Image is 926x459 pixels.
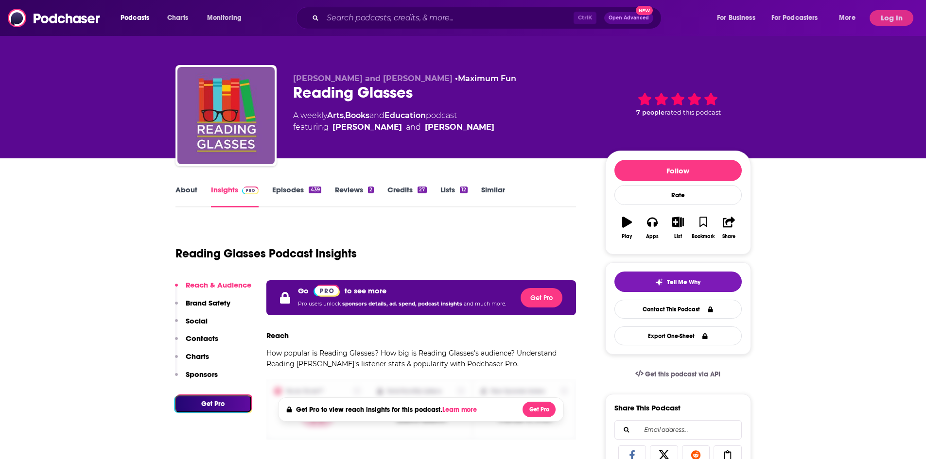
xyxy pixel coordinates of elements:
[716,210,741,245] button: Share
[384,111,426,120] a: Education
[692,234,715,239] div: Bookmark
[614,272,742,292] button: tell me why sparkleTell Me Why
[832,10,868,26] button: open menu
[186,334,218,343] p: Contacts
[175,246,357,261] h1: Reading Glasses Podcast Insights
[305,7,671,29] div: Search podcasts, credits, & more...
[614,185,742,205] div: Rate
[628,362,729,386] a: Get this podcast via API
[121,11,149,25] span: Podcasts
[406,121,421,133] span: and
[207,11,242,25] span: Monitoring
[655,278,663,286] img: tell me why sparkle
[293,110,494,133] div: A weekly podcast
[710,10,768,26] button: open menu
[272,185,321,207] a: Episodes439
[175,352,209,370] button: Charts
[604,12,653,24] button: Open AdvancedNew
[345,286,386,295] p: to see more
[161,10,194,26] a: Charts
[521,288,562,307] button: Get Pro
[296,406,479,414] h4: Get Pro to view reach insights for this podcast.
[186,316,208,325] p: Social
[646,234,659,239] div: Apps
[344,111,345,120] span: ,
[211,185,259,207] a: InsightsPodchaser Pro
[455,74,516,83] span: •
[425,121,494,133] a: Mallory O'Meara
[636,109,664,116] span: 7 people
[523,402,556,417] button: Get Pro
[242,187,259,194] img: Podchaser Pro
[323,10,574,26] input: Search podcasts, credits, & more...
[175,370,218,388] button: Sponsors
[667,278,700,286] span: Tell Me Why
[665,210,690,245] button: List
[314,285,340,297] img: Podchaser Pro
[314,284,340,297] a: Pro website
[345,111,369,120] a: Books
[369,111,384,120] span: and
[368,187,374,193] div: 2
[614,326,742,345] button: Export One-Sheet
[609,16,649,20] span: Open Advanced
[175,185,197,207] a: About
[186,370,218,379] p: Sponsors
[8,9,101,27] img: Podchaser - Follow, Share and Rate Podcasts
[335,185,374,207] a: Reviews2
[442,406,479,414] button: Learn more
[614,300,742,319] a: Contact This Podcast
[175,334,218,352] button: Contacts
[387,185,426,207] a: Credits27
[645,370,720,378] span: Get this podcast via API
[186,352,209,361] p: Charts
[614,210,640,245] button: Play
[327,111,344,120] a: Arts
[717,11,755,25] span: For Business
[332,121,402,133] a: Brea Grant
[622,234,632,239] div: Play
[293,121,494,133] span: featuring
[266,331,289,340] h3: Reach
[342,301,464,307] span: sponsors details, ad. spend, podcast insights
[186,298,230,307] p: Brand Safety
[175,395,251,412] button: Get Pro
[200,10,254,26] button: open menu
[623,421,734,439] input: Email address...
[839,11,856,25] span: More
[458,74,516,83] a: Maximum Fun
[460,187,468,193] div: 12
[674,234,682,239] div: List
[309,187,321,193] div: 439
[167,11,188,25] span: Charts
[664,109,721,116] span: rated this podcast
[266,348,577,369] p: How popular is Reading Glasses? How big is Reading Glasses's audience? Understand Reading [PERSON...
[481,185,505,207] a: Similar
[614,160,742,181] button: Follow
[440,185,468,207] a: Lists12
[175,316,208,334] button: Social
[298,286,309,295] p: Go
[722,234,735,239] div: Share
[614,403,681,412] h3: Share This Podcast
[293,74,453,83] span: [PERSON_NAME] and [PERSON_NAME]
[771,11,818,25] span: For Podcasters
[418,187,426,193] div: 27
[186,280,251,289] p: Reach & Audience
[691,210,716,245] button: Bookmark
[574,12,596,24] span: Ctrl K
[605,74,751,134] div: 7 peoplerated this podcast
[177,67,275,164] img: Reading Glasses
[614,420,742,440] div: Search followers
[765,10,832,26] button: open menu
[175,280,251,298] button: Reach & Audience
[636,6,653,15] span: New
[114,10,162,26] button: open menu
[640,210,665,245] button: Apps
[175,298,230,316] button: Brand Safety
[298,297,506,311] p: Pro users unlock and much more.
[870,10,913,26] button: Log In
